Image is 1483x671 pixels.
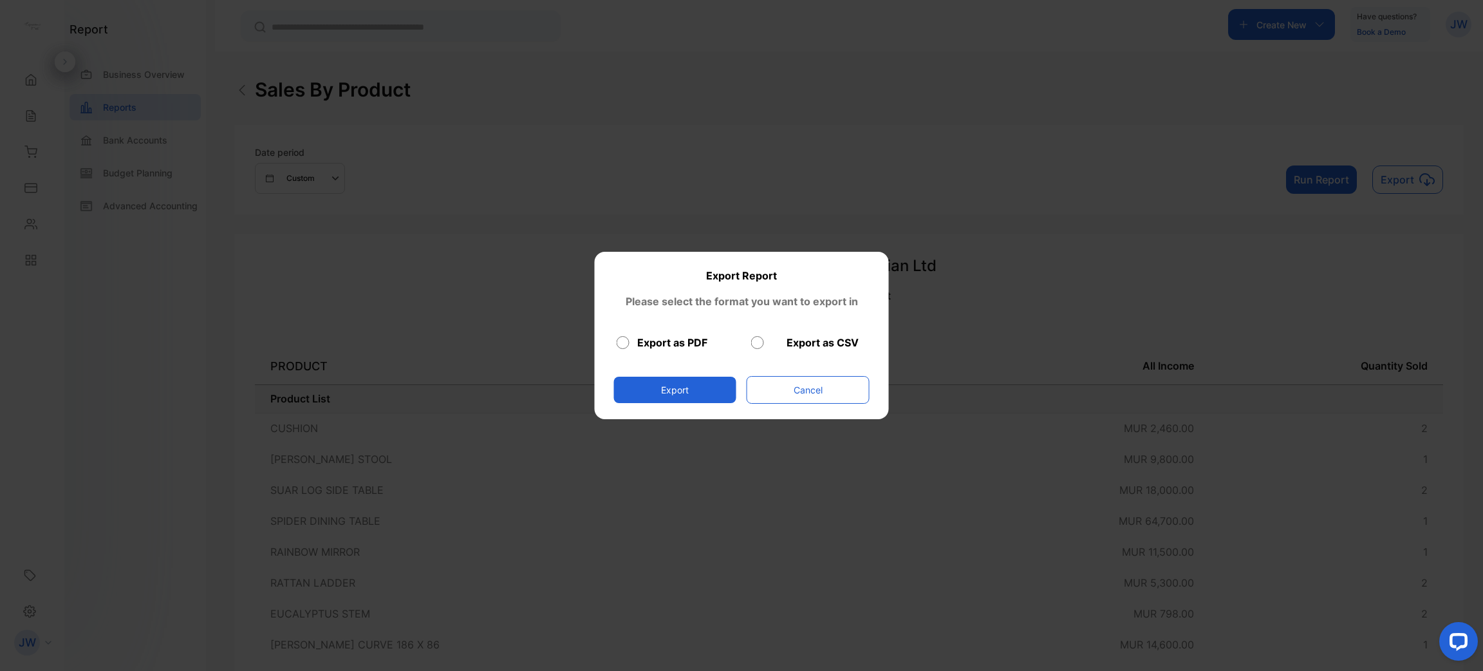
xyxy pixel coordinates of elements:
label: Export as CSV [787,335,859,350]
iframe: LiveChat chat widget [1429,617,1483,671]
label: Export as PDF [637,335,707,350]
div: Export Report [614,268,870,283]
button: Export [614,377,736,403]
button: Cancel [747,376,869,404]
p: Please select the format you want to export in [614,283,870,309]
